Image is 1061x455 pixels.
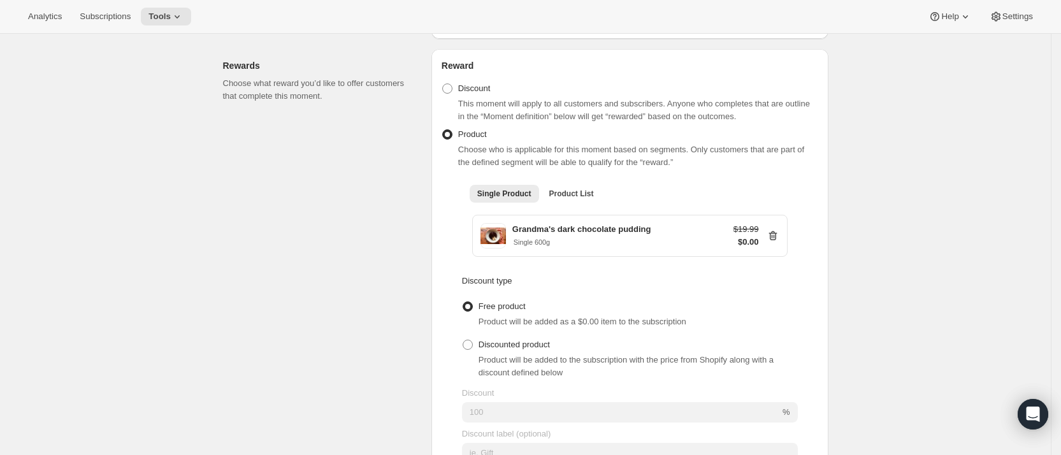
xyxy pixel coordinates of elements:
[141,8,191,25] button: Tools
[80,11,131,22] span: Subscriptions
[1018,399,1048,430] div: Open Intercom Messenger
[783,407,790,417] span: %
[442,59,818,72] h2: Reward
[72,8,138,25] button: Subscriptions
[28,11,62,22] span: Analytics
[458,83,491,93] span: Discount
[470,185,539,203] button: Single Product
[479,317,686,326] span: Product will be added as a $0.00 item to the subscription
[512,223,651,236] div: Grandma's dark chocolate pudding
[462,429,551,438] span: Discount label (optional)
[1002,11,1033,22] span: Settings
[549,189,594,199] span: Product List
[733,236,759,249] div: $0.00
[982,8,1041,25] button: Settings
[733,223,759,236] div: $19.99
[477,189,531,199] span: Single Product
[462,402,780,422] input: 100
[223,77,411,103] p: Choose what reward you’d like to offer customers that complete this moment.
[542,185,602,203] button: Product List
[479,340,550,349] span: Discounted product
[462,207,798,264] div: Single Product
[462,388,494,398] span: Discount
[458,145,804,167] span: Choose who is applicable for this moment based on segments. Only customers that are part of the d...
[479,301,526,311] span: Free product
[921,8,979,25] button: Help
[20,8,69,25] button: Analytics
[941,11,958,22] span: Help
[462,275,798,287] p: Discount type
[148,11,171,22] span: Tools
[479,355,774,377] span: Product will be added to the subscription with the price from Shopify along with a discount defin...
[458,129,487,139] span: Product
[514,238,550,246] small: Single 600g
[458,99,810,121] span: This moment will apply to all customers and subscribers. Anyone who completes that are outline in...
[223,59,411,72] h2: Rewards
